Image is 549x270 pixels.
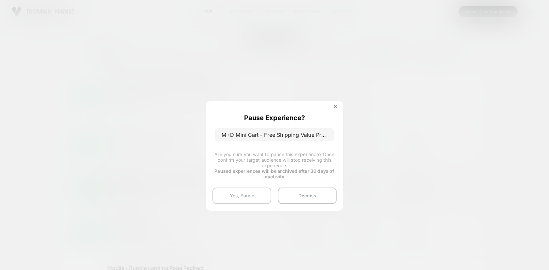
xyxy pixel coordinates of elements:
[214,168,334,179] strong: Paused experiences will be archived after 30 days of inactivity.
[278,188,337,204] button: Dismiss
[334,105,337,108] img: close
[244,114,305,122] p: Pause Experience?
[212,188,271,204] button: Yes, Pause
[214,152,334,168] span: Are you sure you want to pause this experience? Once confirm your target audience will stop recei...
[215,128,334,141] p: M+D Mini Cart - Free Shipping Value Prop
